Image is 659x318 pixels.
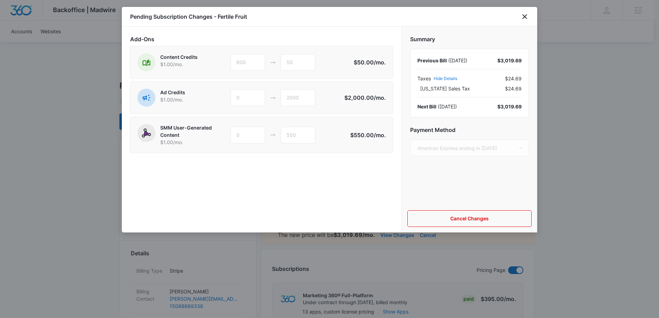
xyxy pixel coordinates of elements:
[374,94,386,101] span: /mo.
[160,139,215,146] p: $1.00 /mo.
[417,58,447,63] span: Previous Bill
[497,103,522,110] div: $3,019.69
[160,89,185,96] p: Ad Credits
[420,85,470,92] span: [US_STATE] Sales Tax
[410,126,529,134] h2: Payment Method
[130,35,393,43] h2: Add-Ons
[160,124,215,139] p: SMM User-Generated Content
[434,77,457,81] button: Hide Details
[417,104,436,109] span: Next Bill
[417,57,467,64] div: ( [DATE] )
[417,103,457,110] div: ( [DATE] )
[160,96,185,103] p: $1.00 /mo.
[521,12,529,21] button: close
[353,58,386,67] p: $50.00
[407,210,532,227] button: Cancel Changes
[410,35,529,43] h2: Summary
[130,12,247,21] h1: Pending Subscription Changes - Fertile Fruit
[374,132,386,139] span: /mo.
[374,59,386,66] span: /mo.
[160,53,198,61] p: Content Credits
[160,61,198,68] p: $1.00 /mo.
[505,75,522,82] span: $24.69
[350,131,386,139] p: $550.00
[497,57,522,64] div: $3,019.69
[505,85,522,92] span: $24.69
[344,94,386,102] p: $2,000.00
[417,75,431,82] span: Taxes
